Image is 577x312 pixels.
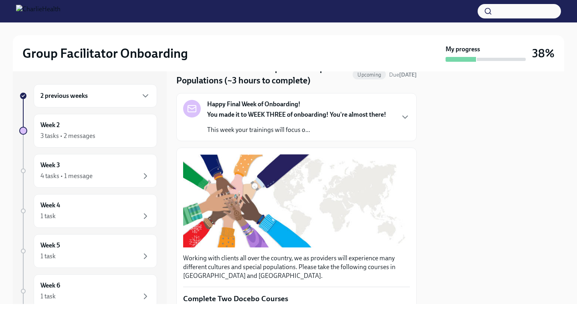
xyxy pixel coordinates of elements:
[40,132,95,140] div: 3 tasks • 2 messages
[446,45,480,54] strong: My progress
[34,84,157,107] div: 2 previous weeks
[40,241,60,250] h6: Week 5
[40,252,56,261] div: 1 task
[40,281,60,290] h6: Week 6
[40,172,93,180] div: 4 tasks • 1 message
[207,111,386,118] strong: You made it to WEEK THREE of onboarding! You're almost there!
[22,45,188,61] h2: Group Facilitator Onboarding
[19,154,157,188] a: Week 34 tasks • 1 message
[183,154,410,247] button: Zoom image
[40,212,56,221] div: 1 task
[353,72,386,78] span: Upcoming
[40,201,60,210] h6: Week 4
[207,100,301,109] strong: Happy Final Week of Onboarding!
[19,114,157,148] a: Week 23 tasks • 2 messages
[19,274,157,308] a: Week 61 task
[399,71,417,78] strong: [DATE]
[176,63,349,87] h4: Week Three: Cultural Competence & Special Populations (~3 hours to complete)
[19,194,157,228] a: Week 41 task
[40,91,88,100] h6: 2 previous weeks
[183,254,410,280] p: Working with clients all over the country, we as providers will experience many different culture...
[207,126,386,134] p: This week your trainings will focus o...
[389,71,417,78] span: Due
[16,5,61,18] img: CharlieHealth
[40,161,60,170] h6: Week 3
[532,46,555,61] h3: 38%
[183,294,410,304] p: Complete Two Docebo Courses
[19,234,157,268] a: Week 51 task
[389,71,417,79] span: September 1st, 2025 10:00
[40,292,56,301] div: 1 task
[40,121,60,130] h6: Week 2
